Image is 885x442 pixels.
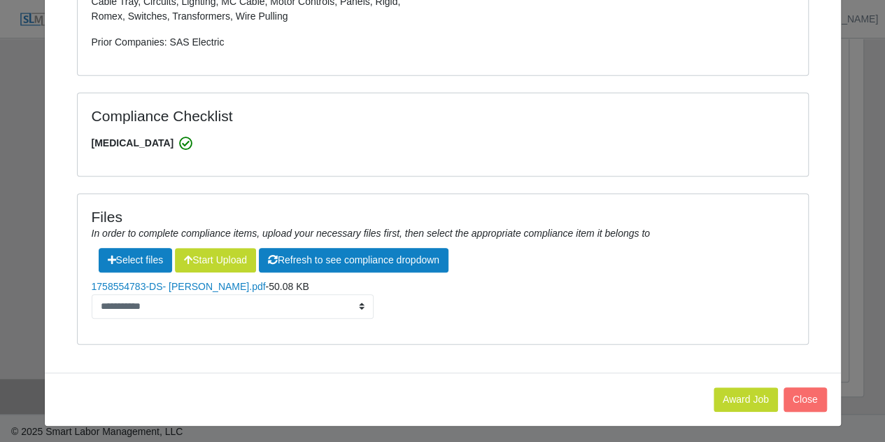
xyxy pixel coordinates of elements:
p: Prior Companies: SAS Electric [92,35,432,50]
h4: Files [92,208,794,226]
button: Refresh to see compliance dropdown [259,248,448,272]
span: 50.08 KB [269,281,309,292]
a: 1758554783-DS- [PERSON_NAME].pdf [92,281,266,292]
i: In order to complete compliance items, upload your necessary files first, then select the appropr... [92,228,650,239]
button: Start Upload [175,248,256,272]
button: Close [784,387,827,412]
span: [MEDICAL_DATA] [92,136,794,151]
span: Select files [99,248,173,272]
li: - [92,279,794,319]
button: Award Job [714,387,778,412]
h4: Compliance Checklist [92,107,553,125]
